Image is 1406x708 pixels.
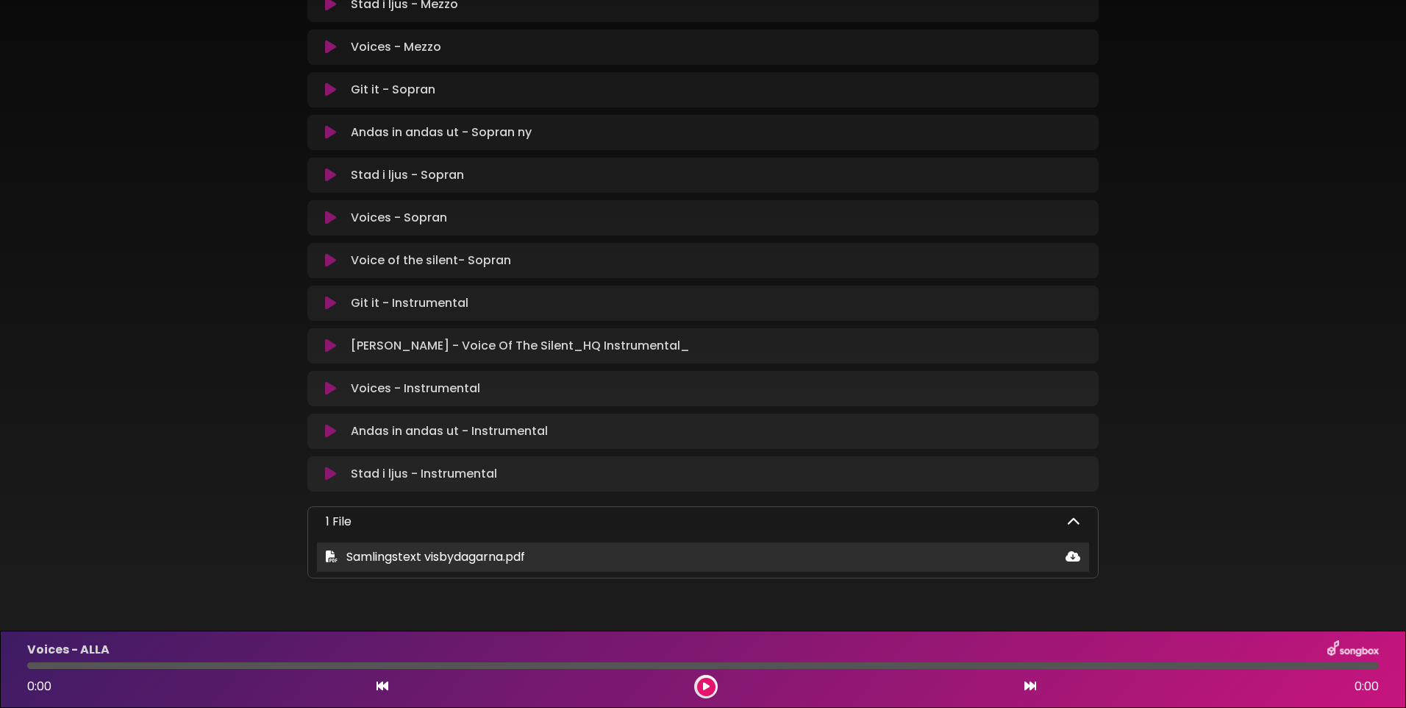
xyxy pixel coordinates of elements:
p: Stad i ljus - Instrumental [351,465,497,483]
p: Andas in andas ut - Instrumental [351,422,548,440]
p: Voice of the silent- Sopran [351,252,511,269]
p: Stad i ljus - Sopran [351,166,464,184]
span: Samlingstext visbydagarna.pdf [346,548,525,565]
p: 1 File [326,513,351,531]
p: [PERSON_NAME] - Voice Of The Silent_HQ Instrumental_ [351,337,690,355]
p: Voices - Sopran [351,209,447,227]
p: Andas in andas ut - Sopran ny [351,124,532,141]
p: Voices - Mezzo [351,38,441,56]
p: Voices - Instrumental [351,380,480,397]
p: Git it - Sopran [351,81,435,99]
p: Git it - Instrumental [351,294,468,312]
